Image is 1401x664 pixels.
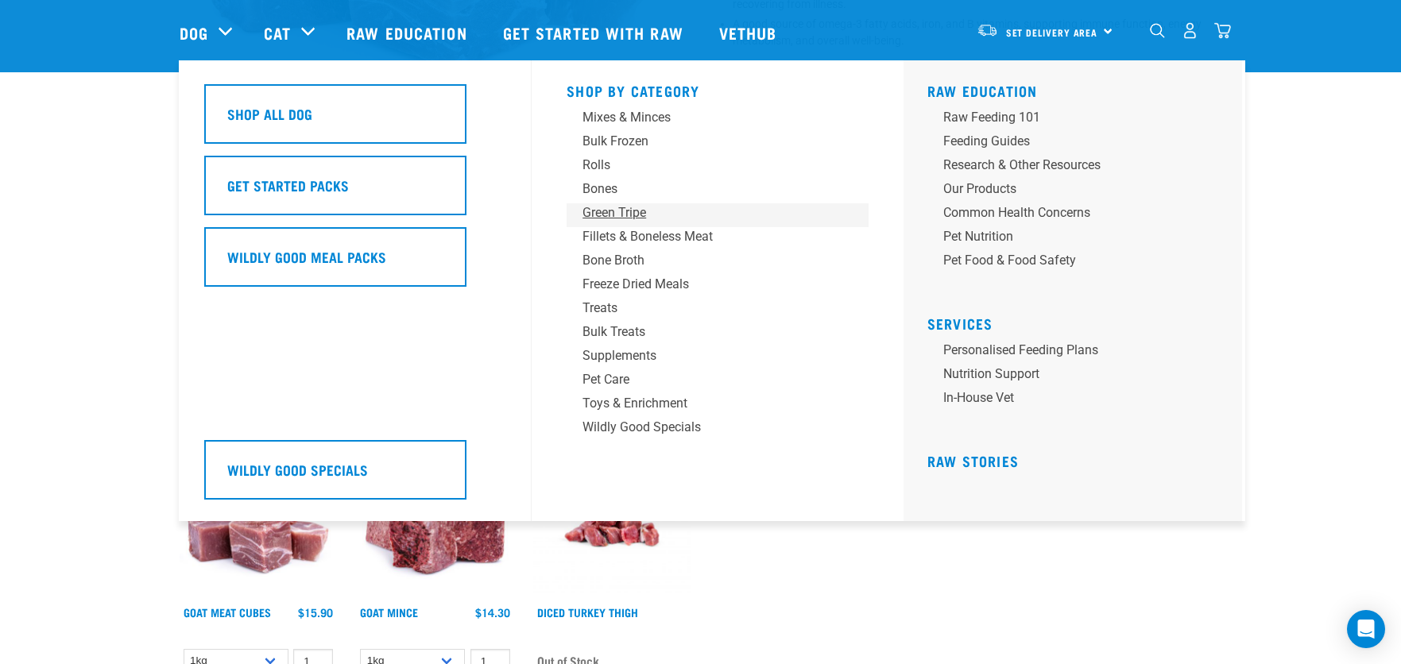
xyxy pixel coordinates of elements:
[475,606,510,619] div: $14.30
[227,246,386,267] h5: Wildly Good Meal Packs
[487,1,703,64] a: Get started with Raw
[567,418,869,442] a: Wildly Good Specials
[331,1,486,64] a: Raw Education
[567,156,869,180] a: Rolls
[582,299,830,318] div: Treats
[1182,22,1198,39] img: user.png
[204,84,506,156] a: Shop All Dog
[582,180,830,199] div: Bones
[943,203,1191,222] div: Common Health Concerns
[567,346,869,370] a: Supplements
[582,108,830,127] div: Mixes & Minces
[1150,23,1165,38] img: home-icon-1@2x.png
[943,180,1191,199] div: Our Products
[567,108,869,132] a: Mixes & Minces
[204,156,506,227] a: Get Started Packs
[264,21,291,44] a: Cat
[360,609,418,615] a: Goat Mince
[227,175,349,195] h5: Get Started Packs
[582,370,830,389] div: Pet Care
[927,457,1019,465] a: Raw Stories
[184,609,271,615] a: Goat Meat Cubes
[227,103,312,124] h5: Shop All Dog
[927,203,1229,227] a: Common Health Concerns
[582,251,830,270] div: Bone Broth
[567,322,869,346] a: Bulk Treats
[567,83,869,95] h5: Shop By Category
[1214,22,1231,39] img: home-icon@2x.png
[703,1,797,64] a: Vethub
[1347,610,1385,648] div: Open Intercom Messenger
[582,227,830,246] div: Fillets & Boneless Meat
[227,459,368,480] h5: Wildly Good Specials
[927,251,1229,275] a: Pet Food & Food Safety
[927,87,1038,95] a: Raw Education
[537,609,638,615] a: Diced Turkey Thigh
[582,132,830,151] div: Bulk Frozen
[180,21,208,44] a: Dog
[582,275,830,294] div: Freeze Dried Meals
[567,394,869,418] a: Toys & Enrichment
[567,180,869,203] a: Bones
[927,108,1229,132] a: Raw Feeding 101
[582,156,830,175] div: Rolls
[927,180,1229,203] a: Our Products
[943,108,1191,127] div: Raw Feeding 101
[943,132,1191,151] div: Feeding Guides
[567,251,869,275] a: Bone Broth
[204,227,506,299] a: Wildly Good Meal Packs
[927,388,1229,412] a: In-house vet
[582,203,830,222] div: Green Tripe
[582,322,830,342] div: Bulk Treats
[582,394,830,413] div: Toys & Enrichment
[567,227,869,251] a: Fillets & Boneless Meat
[582,346,830,365] div: Supplements
[567,132,869,156] a: Bulk Frozen
[927,227,1229,251] a: Pet Nutrition
[567,299,869,322] a: Treats
[927,365,1229,388] a: Nutrition Support
[298,606,333,619] div: $15.90
[204,440,506,512] a: Wildly Good Specials
[943,251,1191,270] div: Pet Food & Food Safety
[1006,29,1098,35] span: Set Delivery Area
[567,275,869,299] a: Freeze Dried Meals
[977,23,998,37] img: van-moving.png
[582,418,830,437] div: Wildly Good Specials
[927,132,1229,156] a: Feeding Guides
[927,315,1229,328] h5: Services
[567,370,869,394] a: Pet Care
[927,341,1229,365] a: Personalised Feeding Plans
[943,156,1191,175] div: Research & Other Resources
[943,227,1191,246] div: Pet Nutrition
[567,203,869,227] a: Green Tripe
[927,156,1229,180] a: Research & Other Resources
